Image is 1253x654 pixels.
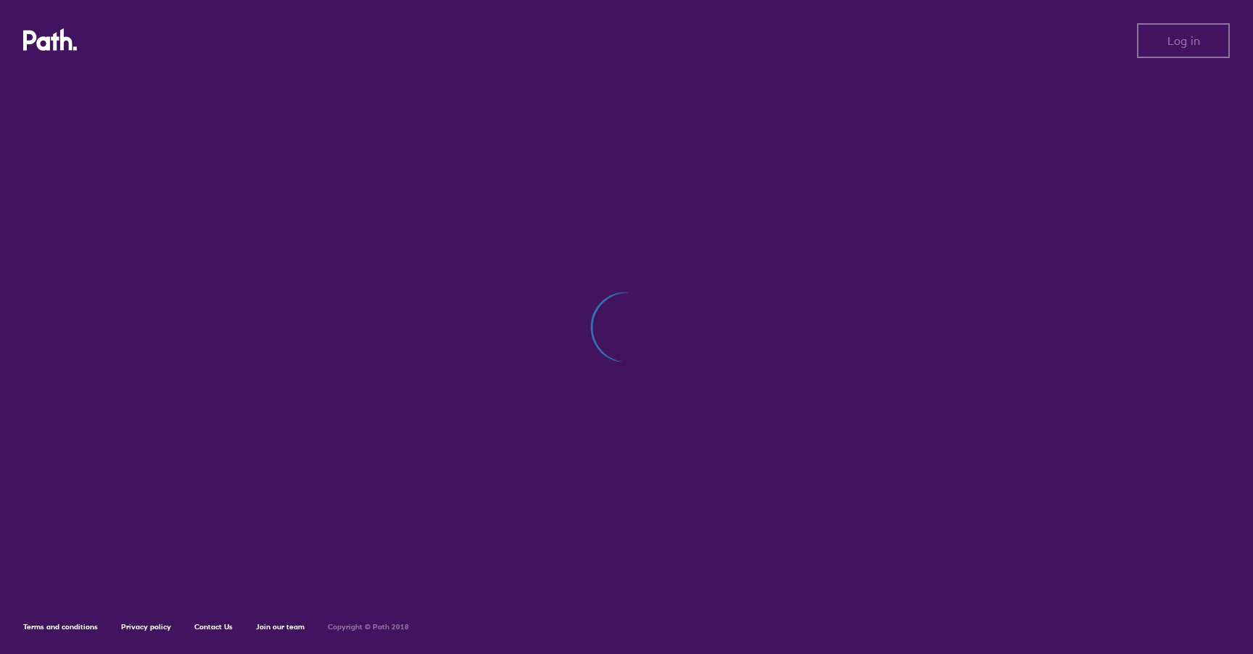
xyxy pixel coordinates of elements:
a: Terms and conditions [23,622,98,631]
a: Contact Us [194,622,233,631]
a: Join our team [256,622,305,631]
h6: Copyright © Path 2018 [328,623,409,631]
button: Log in [1137,23,1230,58]
span: Log in [1167,34,1200,47]
a: Privacy policy [121,622,171,631]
